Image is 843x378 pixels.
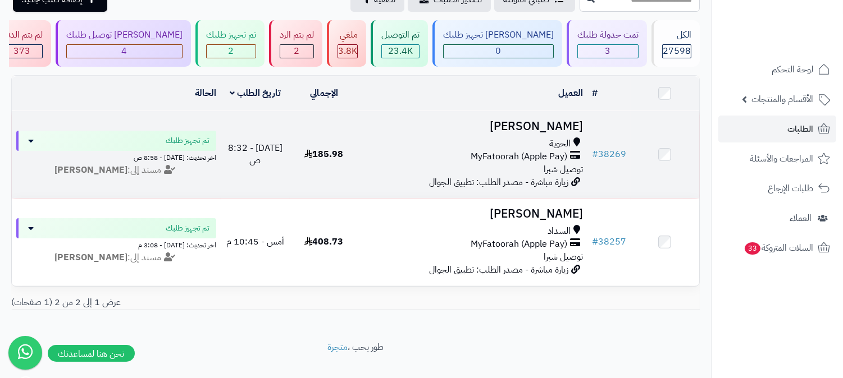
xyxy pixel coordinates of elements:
span: السلات المتروكة [744,240,813,256]
a: تاريخ الطلب [230,86,281,100]
div: لم يتم الرد [280,29,314,42]
span: أمس - 10:45 م [226,235,284,248]
strong: [PERSON_NAME] [54,251,127,264]
div: تم تجهيز طلبك [206,29,256,42]
span: 27598 [663,44,691,58]
a: المراجعات والأسئلة [718,145,836,172]
span: العملاء [790,210,812,226]
div: 0 [444,45,553,58]
div: 4 [67,45,182,58]
span: # [592,235,598,248]
span: # [592,147,598,161]
span: توصيل شبرا [544,250,583,264]
span: 4 [122,44,127,58]
a: طلبات الإرجاع [718,175,836,202]
a: الحالة [195,86,216,100]
div: عرض 1 إلى 2 من 2 (1 صفحات) [3,296,356,309]
span: 3 [605,44,611,58]
span: طلبات الإرجاع [768,181,813,196]
div: اخر تحديث: [DATE] - 8:58 ص [16,151,216,163]
div: 2 [280,45,313,58]
a: الطلبات [718,116,836,142]
div: تم التوصيل [381,29,420,42]
strong: [PERSON_NAME] [54,163,127,177]
span: 185.98 [304,147,343,161]
a: العملاء [718,205,836,232]
span: MyFatoorah (Apple Pay) [471,150,567,163]
div: لم يتم الدفع [1,29,43,42]
a: [PERSON_NAME] تجهيز طلبك 0 [430,20,564,67]
div: الكل [662,29,691,42]
span: [DATE] - 8:32 ص [228,141,282,168]
a: #38269 [592,147,626,161]
div: 373 [2,45,42,58]
a: #38257 [592,235,626,248]
a: لم يتم الرد 2 [267,20,325,67]
span: الطلبات [787,121,813,137]
div: اخر تحديث: [DATE] - 3:08 م [16,238,216,250]
span: تم تجهيز طلبك [166,135,209,146]
span: تم تجهيز طلبك [166,223,209,234]
a: العميل [558,86,583,100]
span: 0 [496,44,502,58]
span: 23.4K [388,44,413,58]
span: لوحة التحكم [772,62,813,77]
a: [PERSON_NAME] توصيل طلبك 4 [53,20,193,67]
div: 3832 [338,45,357,58]
a: السلات المتروكة33 [718,234,836,261]
a: الإجمالي [310,86,338,100]
a: تمت جدولة طلبك 3 [564,20,649,67]
div: مسند إلى: [8,164,225,177]
div: مسند إلى: [8,251,225,264]
span: 3.8K [338,44,357,58]
span: الأقسام والمنتجات [751,91,813,107]
a: ملغي 3.8K [325,20,368,67]
span: 408.73 [304,235,343,248]
a: تم تجهيز طلبك 2 [193,20,267,67]
span: السداد [548,225,571,238]
a: الكل27598 [649,20,702,67]
span: MyFatoorah (Apple Pay) [471,238,567,251]
span: المراجعات والأسئلة [750,151,813,167]
div: 2 [207,45,256,58]
div: ملغي [338,29,358,42]
div: 3 [578,45,638,58]
div: [PERSON_NAME] توصيل طلبك [66,29,183,42]
span: 2 [229,44,234,58]
span: 2 [294,44,300,58]
h3: [PERSON_NAME] [363,208,583,220]
span: الحوية [549,137,571,150]
h3: [PERSON_NAME] [363,120,583,133]
span: زيارة مباشرة - مصدر الطلب: تطبيق الجوال [429,263,568,276]
span: توصيل شبرا [544,163,583,176]
span: 33 [745,242,760,255]
span: 373 [13,44,30,58]
div: [PERSON_NAME] تجهيز طلبك [443,29,554,42]
a: تم التوصيل 23.4K [368,20,430,67]
div: تمت جدولة طلبك [577,29,639,42]
a: متجرة [327,340,348,354]
a: # [592,86,598,100]
a: لوحة التحكم [718,56,836,83]
span: زيارة مباشرة - مصدر الطلب: تطبيق الجوال [429,176,568,189]
div: 23382 [382,45,419,58]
